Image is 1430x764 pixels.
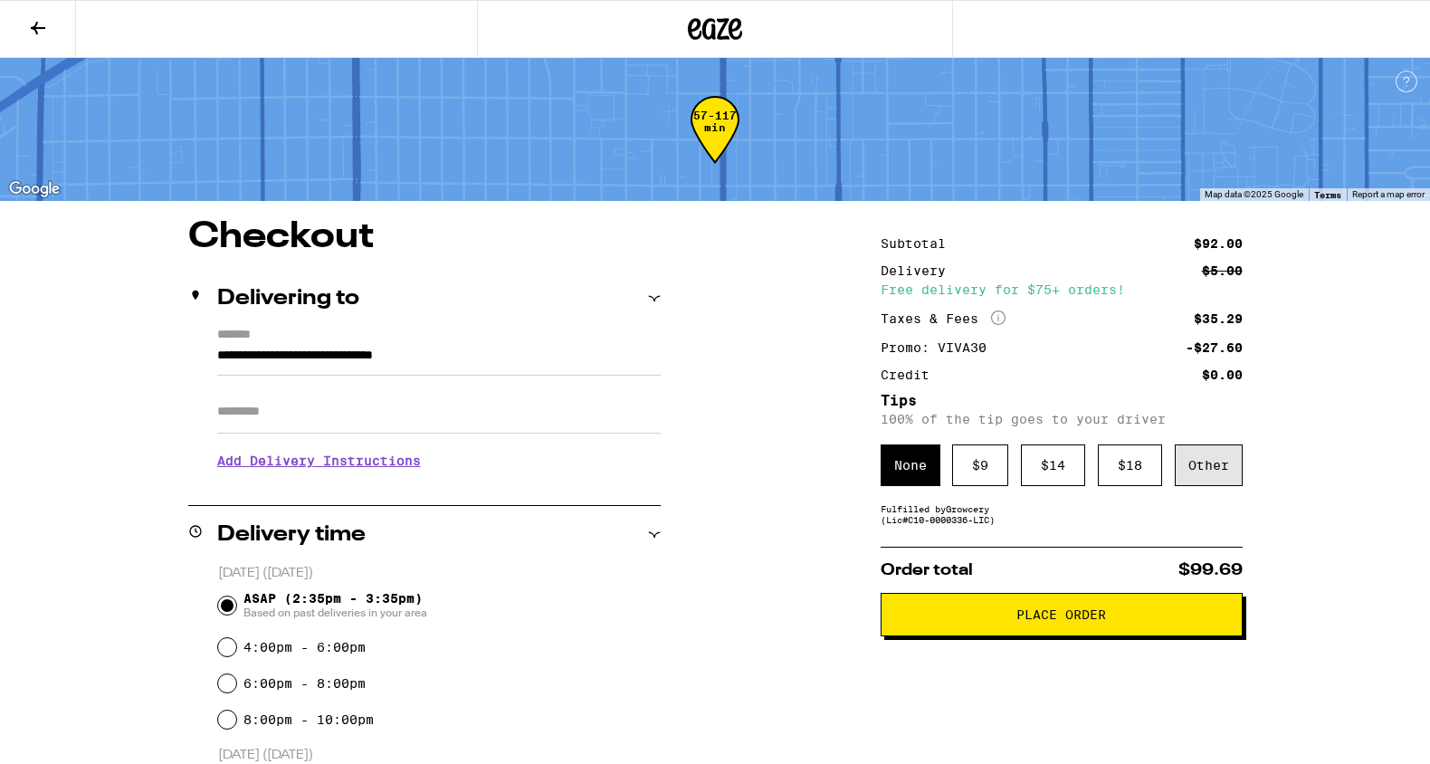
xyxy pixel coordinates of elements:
[1016,608,1106,621] span: Place Order
[1205,189,1303,199] span: Map data ©2025 Google
[188,219,661,255] h1: Checkout
[243,640,366,654] label: 4:00pm - 6:00pm
[217,524,366,546] h2: Delivery time
[881,341,999,354] div: Promo: VIVA30
[243,676,366,691] label: 6:00pm - 8:00pm
[1314,189,1341,200] a: Terms
[881,283,1243,296] div: Free delivery for $75+ orders!
[11,13,130,27] span: Hi. Need any help?
[1194,312,1243,325] div: $35.29
[881,394,1243,408] h5: Tips
[952,444,1008,486] div: $ 9
[881,237,958,250] div: Subtotal
[881,412,1243,426] p: 100% of the tip goes to your driver
[1175,444,1243,486] div: Other
[1202,264,1243,277] div: $5.00
[1098,444,1162,486] div: $ 18
[881,593,1243,636] button: Place Order
[5,177,64,201] a: Open this area in Google Maps (opens a new window)
[691,110,739,177] div: 57-117 min
[217,440,661,482] h3: Add Delivery Instructions
[1186,341,1243,354] div: -$27.60
[881,368,942,381] div: Credit
[217,288,359,310] h2: Delivering to
[1194,237,1243,250] div: $92.00
[881,310,1006,327] div: Taxes & Fees
[218,565,661,582] p: [DATE] ([DATE])
[881,264,958,277] div: Delivery
[5,177,64,201] img: Google
[1021,444,1085,486] div: $ 14
[217,482,661,496] p: We'll contact you at [PHONE_NUMBER] when we arrive
[243,591,427,620] span: ASAP (2:35pm - 3:35pm)
[218,747,661,764] p: [DATE] ([DATE])
[243,712,374,727] label: 8:00pm - 10:00pm
[1178,562,1243,578] span: $99.69
[1202,368,1243,381] div: $0.00
[1352,189,1425,199] a: Report a map error
[881,503,1243,525] div: Fulfilled by Growcery (Lic# C10-0000336-LIC )
[881,444,940,486] div: None
[243,606,427,620] span: Based on past deliveries in your area
[881,562,973,578] span: Order total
